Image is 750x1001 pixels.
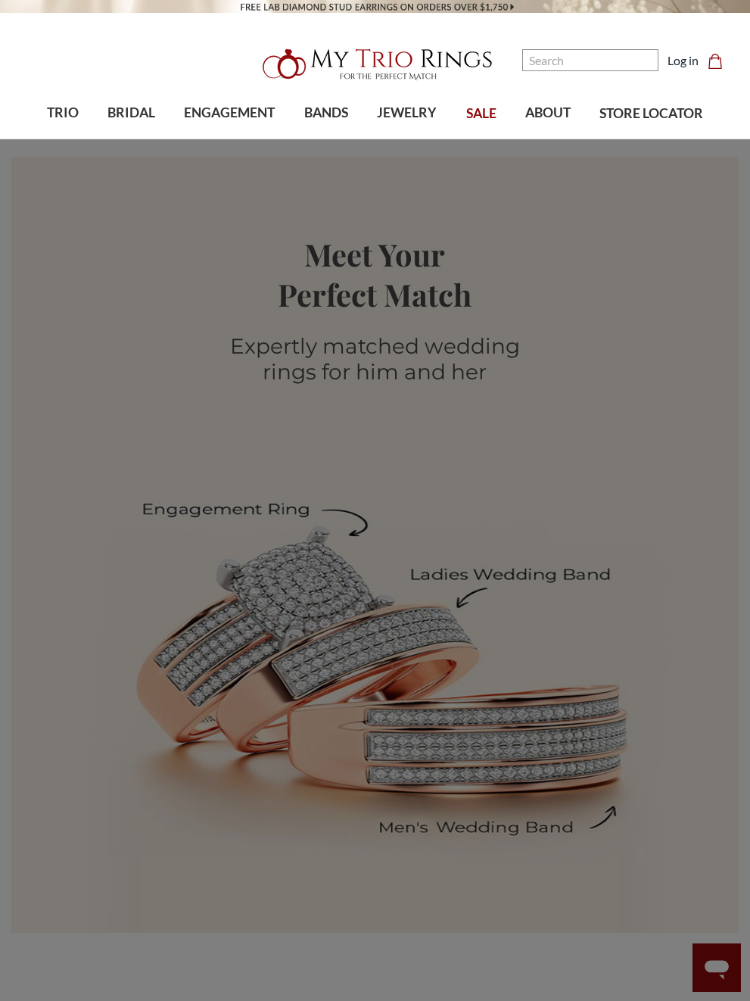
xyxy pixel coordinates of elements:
[93,89,170,138] a: BRIDAL
[184,103,275,123] span: ENGAGEMENT
[217,40,532,89] a: My Trio Rings
[599,104,703,123] span: STORE LOCATOR
[511,89,585,138] a: ABOUT
[363,89,451,138] a: JEWELRY
[466,104,496,123] span: SALE
[400,138,415,139] button: submenu toggle
[525,103,571,123] span: ABOUT
[170,89,289,138] a: ENGAGEMENT
[585,89,717,139] a: STORE LOCATOR
[522,49,658,71] input: Search
[451,89,510,139] a: SALE
[254,40,496,89] img: My Trio Rings
[708,54,723,69] svg: cart.cart_preview
[55,138,70,139] button: submenu toggle
[47,103,79,123] span: TRIO
[124,138,139,139] button: submenu toggle
[304,103,348,123] span: BANDS
[290,89,363,138] a: BANDS
[668,51,699,70] a: Log in
[540,138,555,139] button: submenu toggle
[377,103,437,123] span: JEWELRY
[708,51,732,70] a: Cart with 0 items
[222,138,237,139] button: submenu toggle
[33,89,93,138] a: TRIO
[319,138,334,139] button: submenu toggle
[107,103,155,123] span: BRIDAL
